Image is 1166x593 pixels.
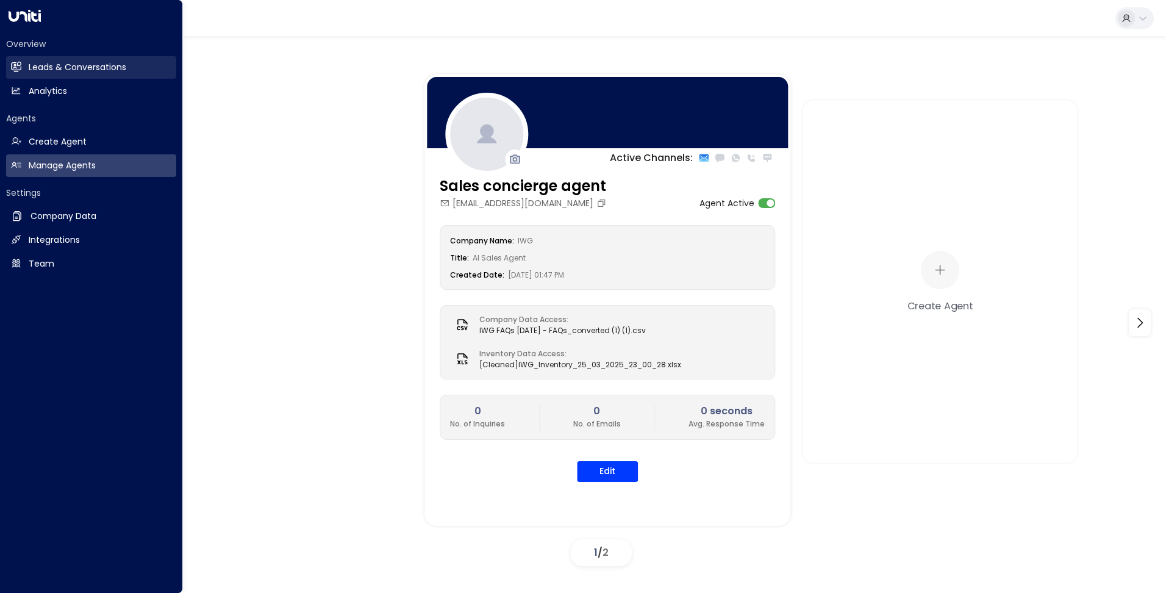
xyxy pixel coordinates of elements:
[29,85,67,98] h2: Analytics
[508,270,564,280] span: [DATE] 01:47 PM
[689,419,765,429] p: Avg. Response Time
[577,461,638,482] button: Edit
[610,151,693,165] p: Active Channels:
[603,545,609,559] span: 2
[573,404,621,419] h2: 0
[6,205,176,228] a: Company Data
[479,348,675,359] label: Inventory Data Access:
[29,257,54,270] h2: Team
[29,159,96,172] h2: Manage Agents
[6,112,176,124] h2: Agents
[6,154,176,177] a: Manage Agents
[30,210,96,223] h2: Company Data
[6,80,176,102] a: Analytics
[6,38,176,50] h2: Overview
[450,253,469,263] label: Title:
[699,197,754,210] label: Agent Active
[6,56,176,79] a: Leads & Conversations
[450,404,505,419] h2: 0
[6,187,176,199] h2: Settings
[907,298,973,312] div: Create Agent
[571,539,632,566] div: /
[479,325,646,336] span: IWG FAQs [DATE] - FAQs_converted (1) (1).csv
[6,229,176,251] a: Integrations
[29,234,80,246] h2: Integrations
[479,314,640,325] label: Company Data Access:
[29,61,126,74] h2: Leads & Conversations
[450,270,504,280] label: Created Date:
[440,197,609,210] div: [EMAIL_ADDRESS][DOMAIN_NAME]
[450,235,514,246] label: Company Name:
[6,253,176,275] a: Team
[450,419,505,429] p: No. of Inquiries
[594,545,598,559] span: 1
[518,235,533,246] span: IWG
[473,253,526,263] span: AI Sales Agent
[573,419,621,429] p: No. of Emails
[479,359,681,370] span: [Cleaned]IWG_Inventory_25_03_2025_23_00_28.xlsx
[689,404,765,419] h2: 0 seconds
[440,175,609,197] h3: Sales concierge agent
[29,135,87,148] h2: Create Agent
[596,198,609,208] button: Copy
[6,131,176,153] a: Create Agent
